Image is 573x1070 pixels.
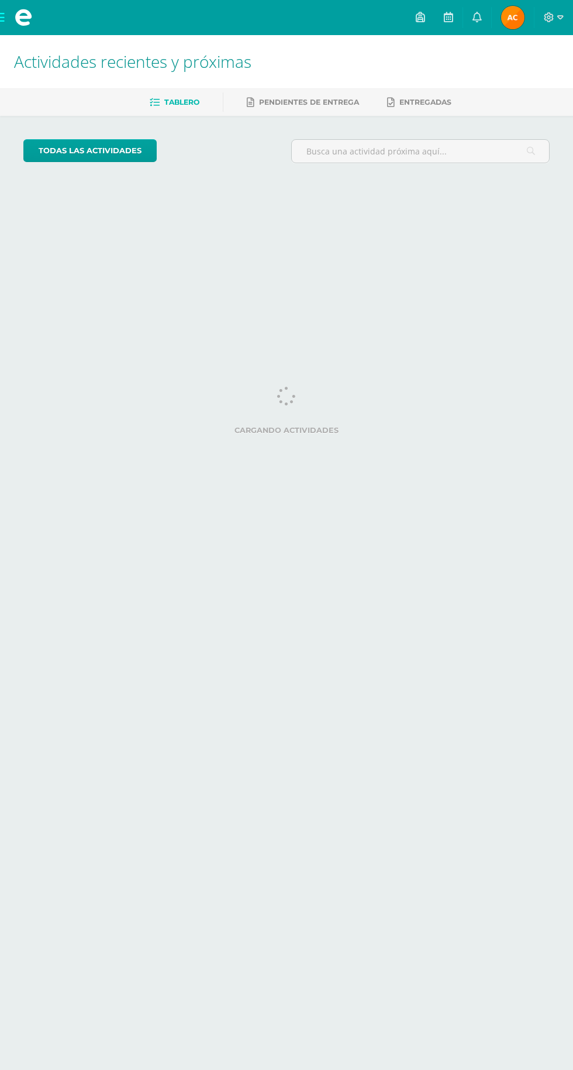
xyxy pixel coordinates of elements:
label: Cargando actividades [23,426,550,435]
a: Tablero [150,93,199,112]
img: 2790451410765bad2b69e4316271b4d3.png [501,6,524,29]
a: Pendientes de entrega [247,93,359,112]
span: Pendientes de entrega [259,98,359,106]
input: Busca una actividad próxima aquí... [292,140,549,163]
span: Entregadas [399,98,451,106]
span: Actividades recientes y próximas [14,50,251,73]
a: todas las Actividades [23,139,157,162]
a: Entregadas [387,93,451,112]
span: Tablero [164,98,199,106]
